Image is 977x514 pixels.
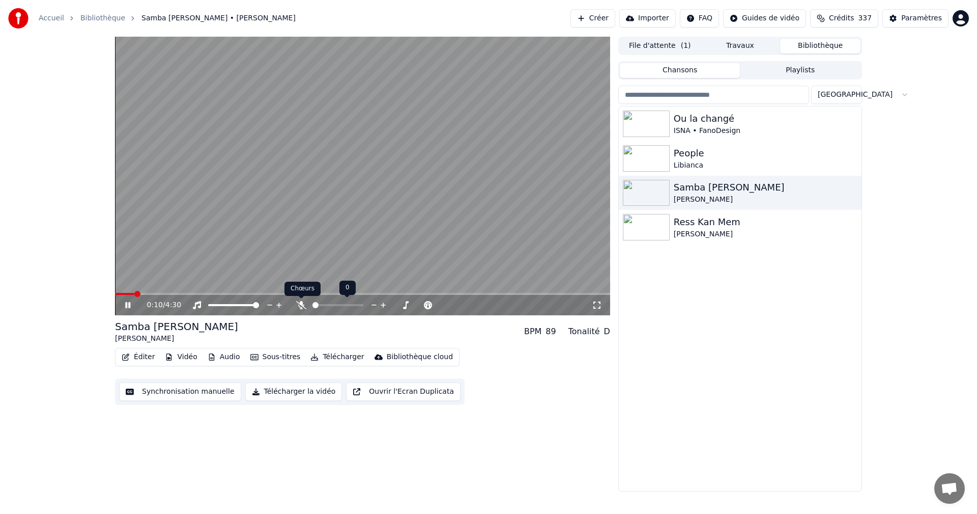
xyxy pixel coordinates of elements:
[882,9,949,28] button: Paramètres
[604,326,610,338] div: D
[674,229,857,239] div: [PERSON_NAME]
[524,326,541,338] div: BPM
[39,13,296,23] nav: breadcrumb
[723,9,806,28] button: Guides de vidéo
[115,334,238,344] div: [PERSON_NAME]
[8,8,28,29] img: youka
[901,13,942,23] div: Paramètres
[818,90,893,100] span: [GEOGRAPHIC_DATA]
[306,350,368,364] button: Télécharger
[681,41,691,51] span: ( 1 )
[740,63,860,78] button: Playlists
[115,319,238,334] div: Samba [PERSON_NAME]
[568,326,600,338] div: Tonalité
[680,9,719,28] button: FAQ
[674,180,857,195] div: Samba [PERSON_NAME]
[245,383,342,401] button: Télécharger la vidéo
[674,195,857,205] div: [PERSON_NAME]
[674,112,857,126] div: Ou la changé
[118,350,159,364] button: Éditer
[674,215,857,229] div: Ress Kan Mem
[619,9,676,28] button: Importer
[829,13,854,23] span: Crédits
[674,126,857,136] div: ISNA • FanoDesign
[674,146,857,160] div: People
[204,350,244,364] button: Audio
[39,13,64,23] a: Accueil
[246,350,305,364] button: Sous-titres
[620,39,700,53] button: File d'attente
[346,383,461,401] button: Ouvrir l'Ecran Duplicata
[147,300,163,310] span: 0:10
[147,300,171,310] div: /
[545,326,556,338] div: 89
[80,13,125,23] a: Bibliothèque
[674,160,857,171] div: Libianca
[570,9,615,28] button: Créer
[119,383,241,401] button: Synchronisation manuelle
[858,13,872,23] span: 337
[339,281,356,295] div: 0
[620,63,740,78] button: Chansons
[165,300,181,310] span: 4:30
[161,350,201,364] button: Vidéo
[284,282,321,296] div: Chœurs
[810,9,878,28] button: Crédits337
[780,39,860,53] button: Bibliothèque
[700,39,781,53] button: Travaux
[387,352,453,362] div: Bibliothèque cloud
[934,473,965,504] a: Ouvrir le chat
[141,13,296,23] span: Samba [PERSON_NAME] • [PERSON_NAME]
